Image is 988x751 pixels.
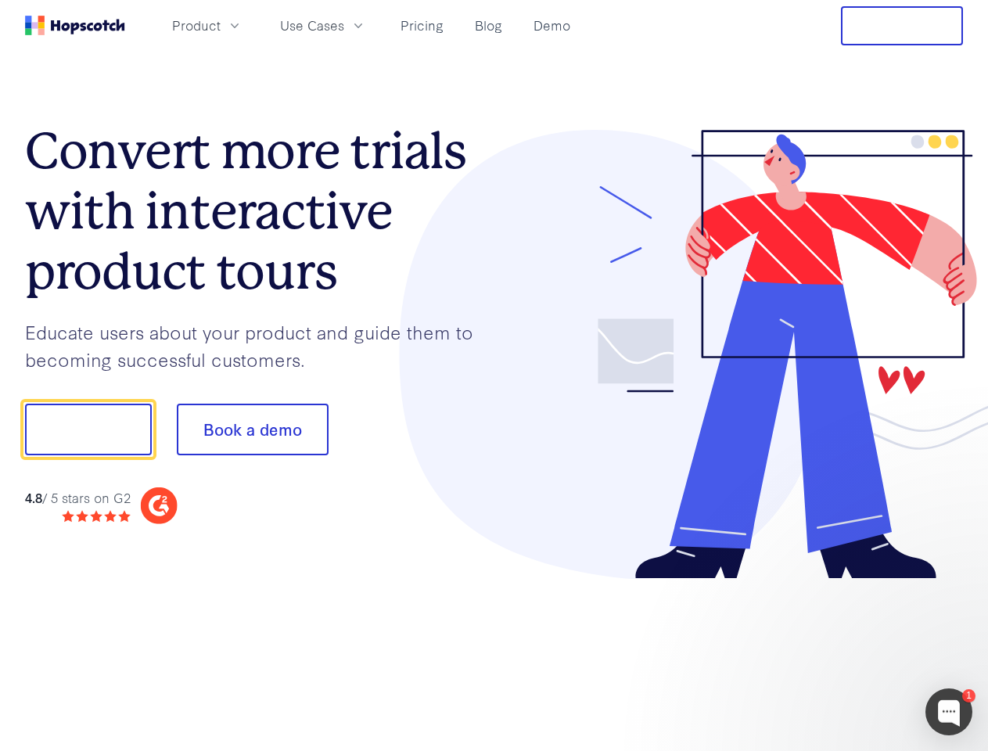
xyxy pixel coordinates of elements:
button: Product [163,13,252,38]
button: Free Trial [841,6,963,45]
a: Pricing [394,13,450,38]
strong: 4.8 [25,488,42,506]
a: Home [25,16,125,35]
button: Book a demo [177,404,329,455]
button: Show me! [25,404,152,455]
span: Use Cases [280,16,344,35]
button: Use Cases [271,13,375,38]
p: Educate users about your product and guide them to becoming successful customers. [25,318,494,372]
a: Blog [469,13,508,38]
h1: Convert more trials with interactive product tours [25,121,494,301]
a: Demo [527,13,577,38]
div: / 5 stars on G2 [25,488,131,508]
span: Product [172,16,221,35]
div: 1 [962,689,975,702]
